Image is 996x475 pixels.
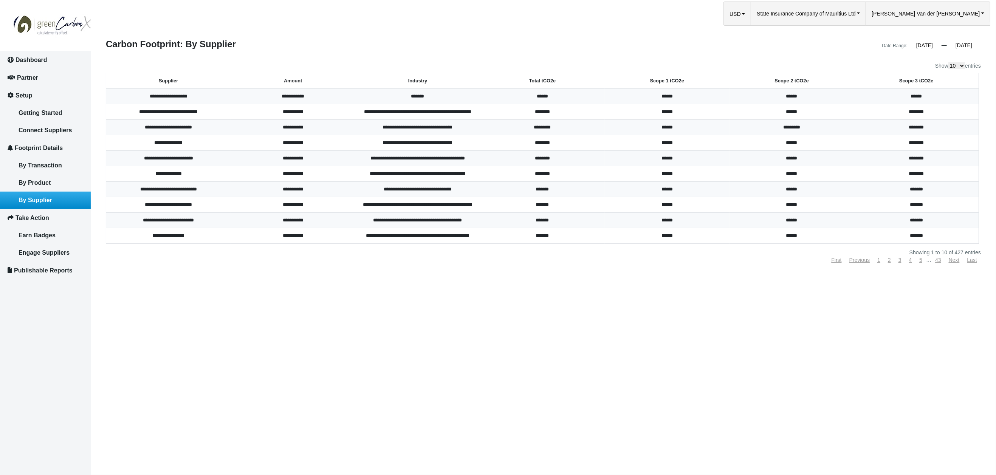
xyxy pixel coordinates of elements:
span: [PERSON_NAME] Van der [PERSON_NAME] [872,2,980,25]
div: Showing 1 to 10 of 427 entries [106,250,981,255]
a: Previous [849,257,870,263]
select: Showentries [948,62,965,69]
div: Minimize live chat window [124,4,142,22]
a: USDUSD [724,2,751,25]
a: 5 [919,257,922,263]
span: Footprint Details [15,145,63,151]
img: GreenCarbonX07-07-202510_19_57_194.jpg [6,5,103,43]
th: Total tCO2e: activate to sort column ascending [480,73,605,89]
input: Enter your last name [10,70,138,87]
a: Last [967,257,977,263]
a: 4 [909,257,912,263]
th: Industry: activate to sort column ascending [355,73,480,89]
button: USD [730,10,745,18]
span: Partner [17,74,38,81]
span: Engage Suppliers [19,249,70,256]
span: Take Action [15,215,49,221]
span: By Supplier [19,197,52,203]
a: 43 [935,257,941,263]
div: Leave a message [51,42,138,52]
th: Scope 3 tCO2e: activate to sort column ascending [854,73,979,89]
a: 1 [877,257,880,263]
a: [PERSON_NAME] Van der [PERSON_NAME] [866,2,990,25]
span: Setup [15,92,32,99]
span: — [942,42,947,48]
a: 2 [888,257,891,263]
span: State Insurance Company of Mauritius Ltd [757,2,855,25]
div: Navigation go back [8,42,20,53]
input: Enter your email address [10,92,138,109]
div: Carbon Footprint: By Supplier [100,40,544,50]
a: Next [949,257,960,263]
label: Show entries [935,62,981,69]
th: Scope 1 tCO2e: activate to sort column ascending [605,73,730,89]
a: 3 [898,257,902,263]
th: Supplier: activate to sort column ascending [106,73,231,89]
span: … [926,257,931,263]
span: Dashboard [15,57,47,63]
span: Getting Started [19,110,62,116]
span: Publishable Reports [14,267,73,274]
span: By Product [19,179,51,186]
span: Earn Badges [19,232,56,238]
span: By Transaction [19,162,62,169]
a: First [831,257,841,263]
em: Submit [111,233,137,243]
div: Date Range: [882,41,908,50]
a: State Insurance Company of Mauritius Ltd [751,2,866,25]
span: Connect Suppliers [19,127,72,133]
th: Amount: activate to sort column ascending [231,73,355,89]
th: Scope 2 tCO2e: activate to sort column ascending [730,73,854,89]
textarea: Type your message and click 'Submit' [10,114,138,226]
